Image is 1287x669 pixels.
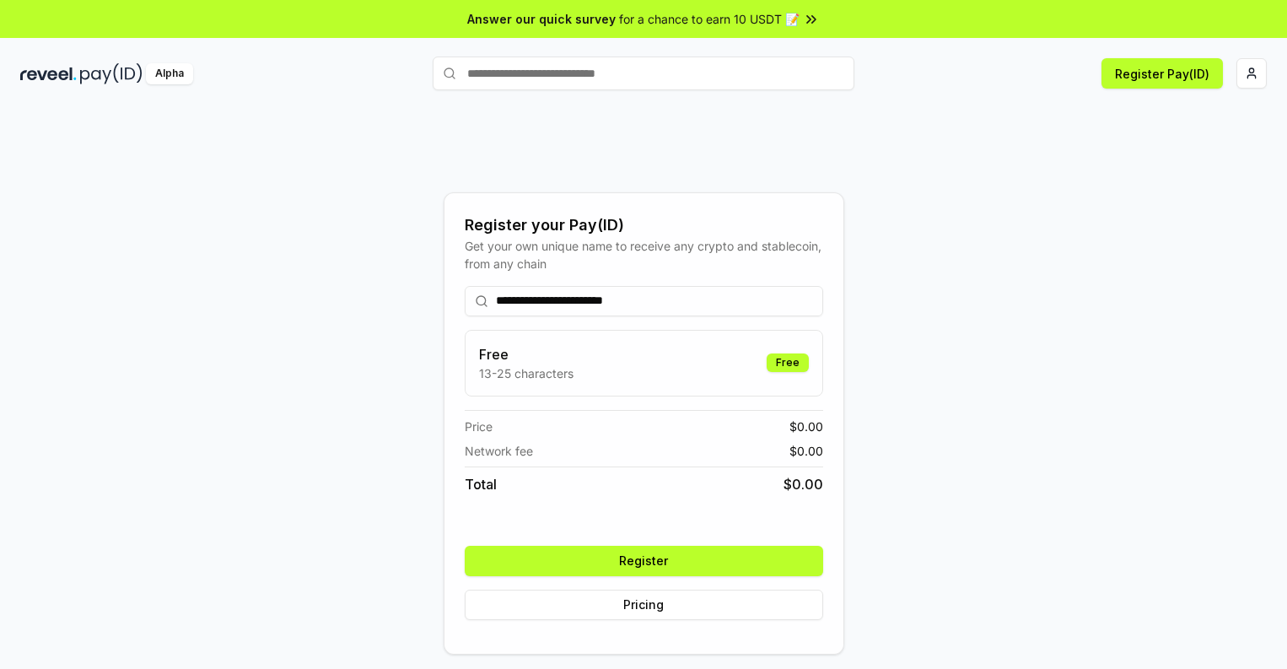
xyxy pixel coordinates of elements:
[465,213,823,237] div: Register your Pay(ID)
[784,474,823,494] span: $ 0.00
[1101,58,1223,89] button: Register Pay(ID)
[20,63,77,84] img: reveel_dark
[619,10,800,28] span: for a chance to earn 10 USDT 📝
[789,418,823,435] span: $ 0.00
[479,344,573,364] h3: Free
[465,442,533,460] span: Network fee
[465,590,823,620] button: Pricing
[789,442,823,460] span: $ 0.00
[467,10,616,28] span: Answer our quick survey
[767,353,809,372] div: Free
[479,364,573,382] p: 13-25 characters
[465,546,823,576] button: Register
[80,63,143,84] img: pay_id
[465,418,493,435] span: Price
[465,237,823,272] div: Get your own unique name to receive any crypto and stablecoin, from any chain
[465,474,497,494] span: Total
[146,63,193,84] div: Alpha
